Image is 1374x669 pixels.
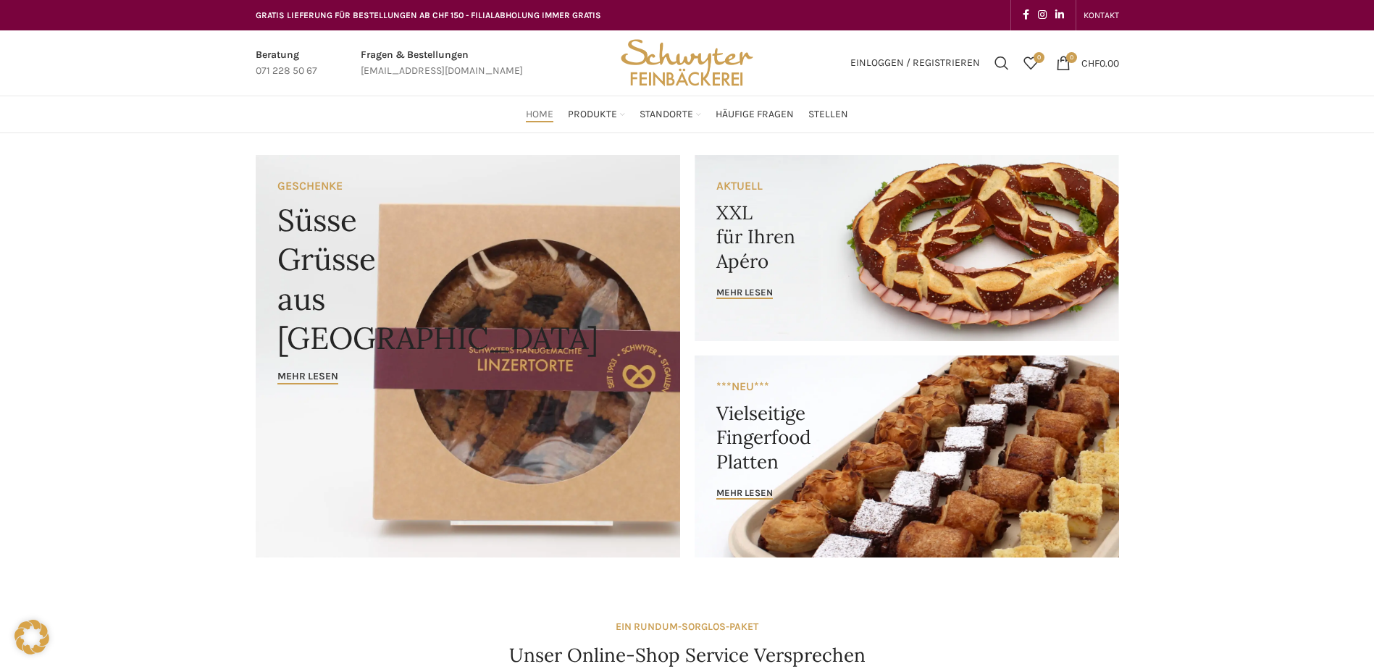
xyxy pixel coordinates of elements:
[1034,5,1051,25] a: Instagram social link
[850,58,980,68] span: Einloggen / Registrieren
[716,108,794,122] span: Häufige Fragen
[843,49,987,77] a: Einloggen / Registrieren
[1049,49,1126,77] a: 0 CHF0.00
[695,155,1119,341] a: Banner link
[808,108,848,122] span: Stellen
[1034,52,1044,63] span: 0
[695,355,1119,557] a: Banner link
[808,100,848,129] a: Stellen
[526,108,553,122] span: Home
[256,155,680,557] a: Banner link
[1076,1,1126,30] div: Secondary navigation
[1016,49,1045,77] a: 0
[1081,56,1099,69] span: CHF
[640,108,693,122] span: Standorte
[256,47,317,80] a: Infobox link
[361,47,523,80] a: Infobox link
[616,30,758,96] img: Bäckerei Schwyter
[526,100,553,129] a: Home
[1084,10,1119,20] span: KONTAKT
[568,108,617,122] span: Produkte
[987,49,1016,77] a: Suchen
[1066,52,1077,63] span: 0
[248,100,1126,129] div: Main navigation
[1016,49,1045,77] div: Meine Wunschliste
[640,100,701,129] a: Standorte
[1018,5,1034,25] a: Facebook social link
[1081,56,1119,69] bdi: 0.00
[256,10,601,20] span: GRATIS LIEFERUNG FÜR BESTELLUNGEN AB CHF 150 - FILIALABHOLUNG IMMER GRATIS
[716,100,794,129] a: Häufige Fragen
[616,56,758,68] a: Site logo
[1051,5,1068,25] a: Linkedin social link
[616,620,758,633] strong: EIN RUNDUM-SORGLOS-PAKET
[1084,1,1119,30] a: KONTAKT
[568,100,625,129] a: Produkte
[509,642,866,668] h4: Unser Online-Shop Service Versprechen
